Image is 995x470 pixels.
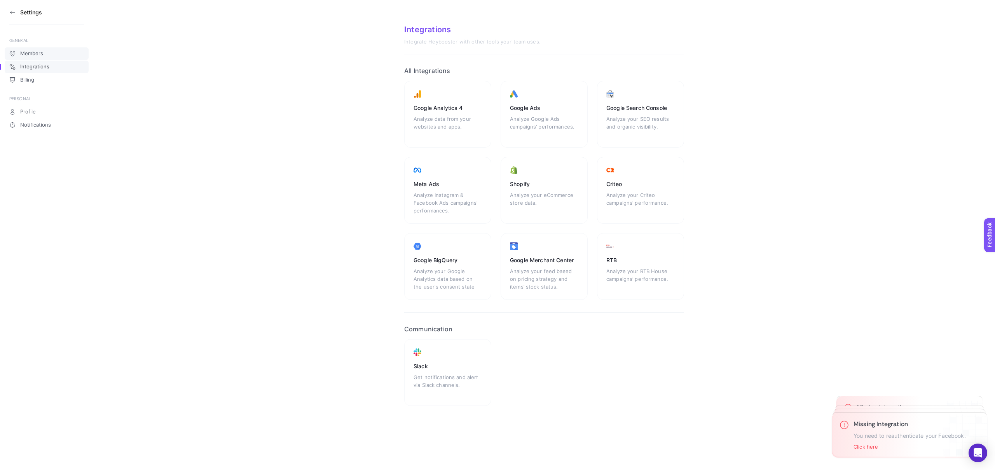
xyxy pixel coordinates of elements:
a: Integrations [5,61,89,73]
div: Integrate Heybooster with other tools your team uses. [404,39,684,45]
span: Notifications [20,122,51,128]
span: Members [20,50,43,57]
div: GENERAL [9,37,84,44]
span: Integrations [20,64,49,70]
div: Google Analytics 4 [414,104,482,112]
h3: Missing Integration [857,404,976,411]
p: You need to reauthenticate your Facebook. [854,433,966,439]
span: Profile [20,109,36,115]
div: Meta Ads [414,180,482,188]
h3: Settings [20,9,42,16]
div: Analyze your RTB House campaigns’ performance. [606,267,675,291]
span: Billing [20,77,34,83]
h2: Communication [404,325,684,333]
div: Google Merchant Center [510,256,578,264]
div: Google Search Console [606,104,675,112]
div: Analyze your SEO results and organic visibility. [606,115,675,138]
h3: Missing Integration [854,420,966,428]
div: Slack [414,362,482,370]
div: Analyze your eCommerce store data. [510,191,578,214]
div: Shopify [510,180,578,188]
div: Open Intercom Messenger [969,444,987,462]
div: Analyze data from your websites and apps. [414,115,482,138]
span: Feedback [5,2,30,9]
a: Members [5,47,89,60]
div: Google BigQuery [414,256,482,264]
div: Analyze your Criteo campaigns’ performance. [606,191,675,214]
div: Analyze your Google Analytics data based on the user's consent state [414,267,482,291]
div: Google Ads [510,104,578,112]
a: Billing [5,74,89,86]
a: Profile [5,106,89,118]
div: PERSONAL [9,96,84,102]
a: Notifications [5,119,89,131]
button: Click here [854,444,878,450]
div: Analyze Instagram & Facebook Ads campaigns’ performances. [414,191,482,214]
div: RTB [606,256,675,264]
h2: All Integrations [404,67,684,75]
div: Analyze your feed based on pricing strategy and items’ stock status. [510,267,578,291]
div: Get notifications and alert via Slack channels. [414,373,482,397]
div: Analyze Google Ads campaigns’ performances. [510,115,578,138]
div: Criteo [606,180,675,188]
div: Integrations [404,25,684,34]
